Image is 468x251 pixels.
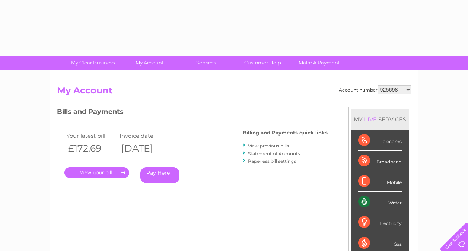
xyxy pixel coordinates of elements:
[351,109,409,130] div: MY SERVICES
[64,141,118,156] th: £172.69
[118,131,171,141] td: Invoice date
[140,167,179,183] a: Pay Here
[358,212,402,233] div: Electricity
[118,141,171,156] th: [DATE]
[358,130,402,151] div: Telecoms
[248,158,296,164] a: Paperless bill settings
[289,56,350,70] a: Make A Payment
[363,116,378,123] div: LIVE
[64,167,129,178] a: .
[62,56,124,70] a: My Clear Business
[248,151,300,156] a: Statement of Accounts
[358,192,402,212] div: Water
[248,143,289,149] a: View previous bills
[358,171,402,192] div: Mobile
[243,130,328,136] h4: Billing and Payments quick links
[64,131,118,141] td: Your latest bill
[175,56,237,70] a: Services
[119,56,180,70] a: My Account
[358,151,402,171] div: Broadband
[57,85,411,99] h2: My Account
[57,107,328,120] h3: Bills and Payments
[339,85,411,94] div: Account number
[232,56,293,70] a: Customer Help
